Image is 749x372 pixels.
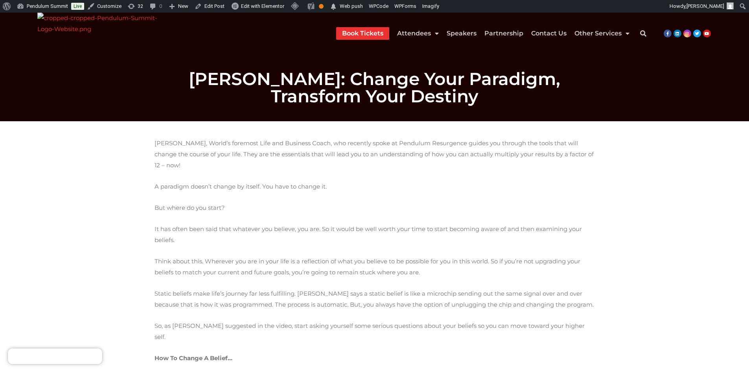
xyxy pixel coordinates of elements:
span: But where do you start? [155,204,225,211]
span: [PERSON_NAME] [686,3,724,9]
a: Partnership [484,27,523,40]
a: Speakers [447,27,477,40]
b: How To Change A Belief… [155,354,232,362]
span: A paradigm doesn’t change by itself. You have to change it. [155,183,327,190]
a: Other Services [574,27,629,40]
span: Static beliefs make life’s journey far less fulfilling. [PERSON_NAME] says a static belief is lik... [155,290,594,308]
div: Search [635,26,651,41]
a: Live [71,3,84,10]
span: So, as [PERSON_NAME] suggested in the video, start asking yourself some serious questions about y... [155,322,585,341]
div: OK [319,4,324,9]
img: cropped-cropped-Pendulum-Summit-Logo-Website.png [37,13,159,54]
a: Attendees [397,27,439,40]
span: Think about this. Wherever you are in your life is a reflection of what you believe to be possibl... [155,257,580,276]
nav: Menu [336,27,629,40]
a: Contact Us [531,27,567,40]
span:  [329,1,337,12]
span: Edit with Elementor [241,3,284,9]
span: [PERSON_NAME], World’s foremost Life and Business Coach, who recently spoke at Pendulum Resurgenc... [155,139,594,169]
iframe: Brevo live chat [8,348,102,364]
span: It has often been said that whatever you believe, you are. So it would be well worth your time to... [155,225,582,244]
h1: [PERSON_NAME]: Change Your Paradigm, Transform Your Destiny [155,70,595,105]
a: Book Tickets [342,27,383,40]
